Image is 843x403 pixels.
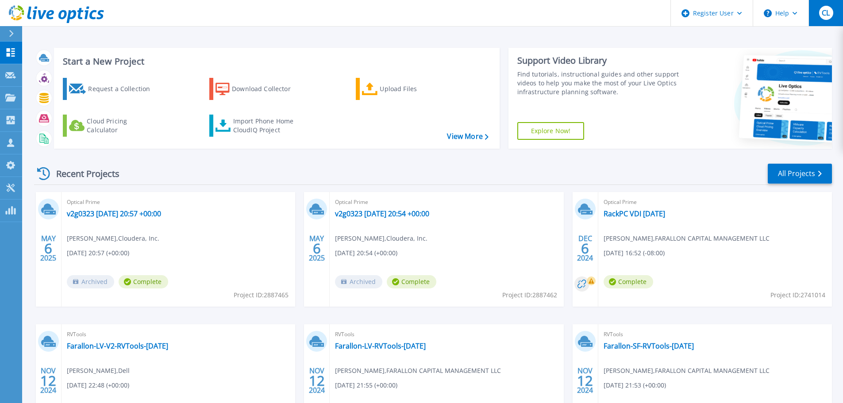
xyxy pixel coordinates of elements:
a: Farallon-LV-RVTools-[DATE] [335,342,426,350]
div: DEC 2024 [577,232,593,265]
div: Import Phone Home CloudIQ Project [233,117,302,134]
span: 12 [577,377,593,384]
span: [DATE] 20:57 (+00:00) [67,248,129,258]
span: [PERSON_NAME] , FARALLON CAPITAL MANAGEMENT LLC [335,366,501,376]
a: RackPC VDI [DATE] [604,209,665,218]
span: [PERSON_NAME] , Dell [67,366,130,376]
span: [DATE] 16:52 (-08:00) [604,248,665,258]
span: Archived [67,275,114,288]
span: [PERSON_NAME] , FARALLON CAPITAL MANAGEMENT LLC [604,234,770,243]
div: NOV 2024 [577,365,593,397]
span: 6 [44,245,52,252]
span: [PERSON_NAME] , FARALLON CAPITAL MANAGEMENT LLC [604,366,770,376]
span: Optical Prime [335,197,558,207]
span: Project ID: 2887462 [502,290,557,300]
div: MAY 2025 [308,232,325,265]
span: Project ID: 2887465 [234,290,289,300]
div: NOV 2024 [308,365,325,397]
span: 12 [309,377,325,384]
a: Explore Now! [517,122,585,140]
span: [PERSON_NAME] , Cloudera, Inc. [67,234,159,243]
span: RVTools [604,330,827,339]
a: View More [447,132,488,141]
div: Upload Files [380,80,450,98]
span: RVTools [335,330,558,339]
span: 6 [581,245,589,252]
span: 12 [40,377,56,384]
a: Cloud Pricing Calculator [63,115,162,137]
span: CL [822,9,830,16]
a: v2g0323 [DATE] 20:54 +00:00 [335,209,429,218]
span: [PERSON_NAME] , Cloudera, Inc. [335,234,427,243]
div: Cloud Pricing Calculator [87,117,158,134]
a: Download Collector [209,78,308,100]
a: Farallon-SF-RVTools-[DATE] [604,342,694,350]
div: MAY 2025 [40,232,57,265]
div: Find tutorials, instructional guides and other support videos to help you make the most of your L... [517,70,682,96]
a: Farallon-LV-V2-RVTools-[DATE] [67,342,168,350]
div: Recent Projects [34,163,131,184]
span: Project ID: 2741014 [770,290,825,300]
span: Complete [387,275,436,288]
div: Support Video Library [517,55,682,66]
div: NOV 2024 [40,365,57,397]
a: v2g0323 [DATE] 20:57 +00:00 [67,209,161,218]
span: Optical Prime [604,197,827,207]
span: [DATE] 21:55 (+00:00) [335,380,397,390]
span: [DATE] 22:48 (+00:00) [67,380,129,390]
span: Archived [335,275,382,288]
h3: Start a New Project [63,57,488,66]
span: [DATE] 21:53 (+00:00) [604,380,666,390]
span: 6 [313,245,321,252]
span: RVTools [67,330,290,339]
a: Upload Files [356,78,454,100]
span: Complete [604,275,653,288]
span: Optical Prime [67,197,290,207]
div: Download Collector [232,80,303,98]
span: [DATE] 20:54 (+00:00) [335,248,397,258]
a: Request a Collection [63,78,162,100]
a: All Projects [768,164,832,184]
span: Complete [119,275,168,288]
div: Request a Collection [88,80,159,98]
